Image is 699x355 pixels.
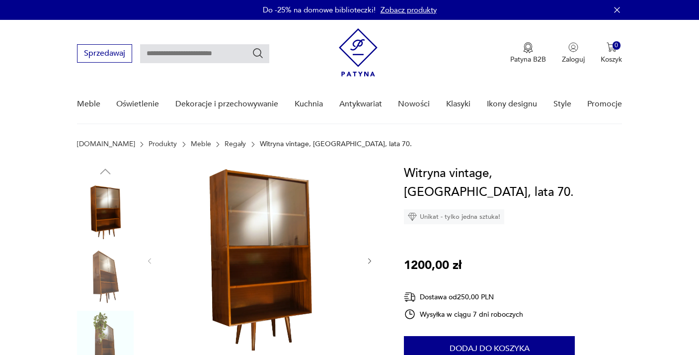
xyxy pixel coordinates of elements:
img: Ikona medalu [523,42,533,53]
p: Koszyk [601,55,622,64]
a: Sprzedawaj [77,51,132,58]
p: Zaloguj [562,55,585,64]
a: Nowości [398,85,430,123]
div: Wysyłka w ciągu 7 dni roboczych [404,308,523,320]
button: Patyna B2B [510,42,546,64]
img: Ikona diamentu [408,212,417,221]
img: Patyna - sklep z meblami i dekoracjami vintage [339,28,378,77]
a: Zobacz produkty [381,5,437,15]
img: Ikona dostawy [404,291,416,303]
a: Ikona medaluPatyna B2B [510,42,546,64]
a: Meble [77,85,100,123]
a: Meble [191,140,211,148]
a: [DOMAIN_NAME] [77,140,135,148]
a: Dekoracje i przechowywanie [175,85,278,123]
h1: Witryna vintage, [GEOGRAPHIC_DATA], lata 70. [404,164,622,202]
a: Regały [225,140,246,148]
p: 1200,00 zł [404,256,462,275]
p: Patyna B2B [510,55,546,64]
a: Kuchnia [295,85,323,123]
div: 0 [613,41,621,50]
p: Witryna vintage, [GEOGRAPHIC_DATA], lata 70. [260,140,412,148]
a: Ikony designu [487,85,537,123]
a: Promocje [587,85,622,123]
img: Zdjęcie produktu Witryna vintage, Polska, lata 70. [77,248,134,304]
a: Antykwariat [339,85,382,123]
button: Zaloguj [562,42,585,64]
div: Dostawa od 250,00 PLN [404,291,523,303]
a: Style [553,85,571,123]
a: Oświetlenie [116,85,159,123]
img: Ikonka użytkownika [568,42,578,52]
img: Ikona koszyka [607,42,617,52]
button: 0Koszyk [601,42,622,64]
a: Produkty [149,140,177,148]
a: Klasyki [446,85,470,123]
img: Zdjęcie produktu Witryna vintage, Polska, lata 70. [77,184,134,241]
button: Sprzedawaj [77,44,132,63]
p: Do -25% na domowe biblioteczki! [263,5,376,15]
button: Szukaj [252,47,264,59]
div: Unikat - tylko jedna sztuka! [404,209,504,224]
